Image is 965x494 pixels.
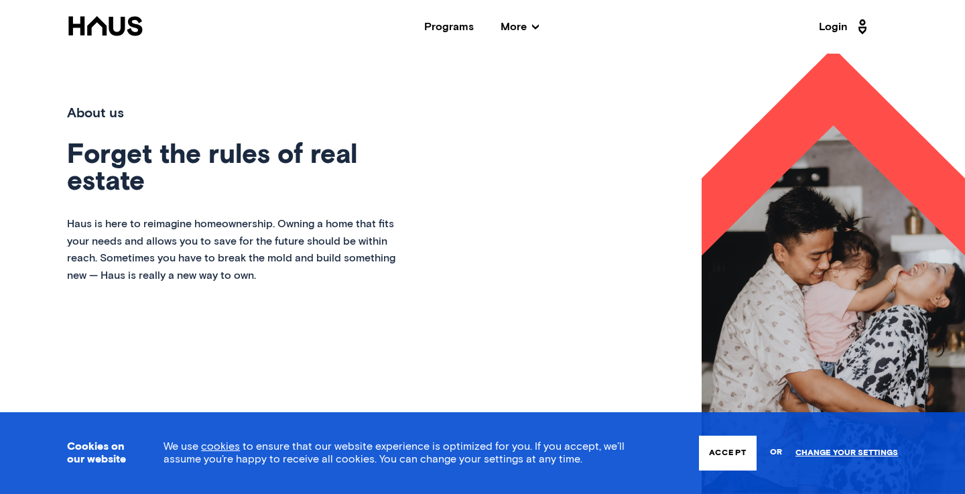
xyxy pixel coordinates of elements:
p: Haus is here to reimagine homeownership. Owning a home that fits your needs and allows you to sav... [67,216,399,284]
span: More [501,21,539,32]
a: cookies [201,441,240,452]
h3: Cookies on our website [67,440,130,466]
span: We use to ensure that our website experience is optimized for you. If you accept, we’ll assume yo... [164,441,625,465]
img: 1JV7h-t.png [702,48,965,494]
a: Login [819,16,871,38]
h1: Forget the rules of real estate [67,142,399,196]
span: or [770,441,782,465]
a: Change your settings [795,448,898,458]
button: Accept [699,436,757,471]
a: Programs [424,21,474,32]
div: About us [67,102,399,125]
